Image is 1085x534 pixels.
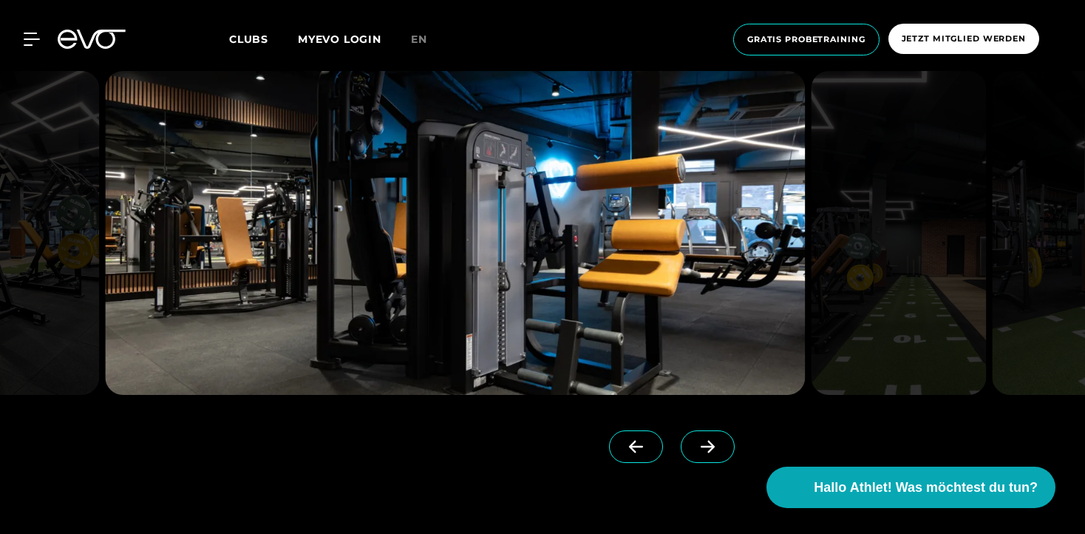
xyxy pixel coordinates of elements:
[811,71,986,395] img: evofitness
[884,24,1044,55] a: Jetzt Mitglied werden
[766,467,1055,508] button: Hallo Athlet! Was möchtest du tun?
[747,33,865,46] span: Gratis Probetraining
[411,33,427,46] span: en
[229,33,268,46] span: Clubs
[814,478,1038,498] span: Hallo Athlet! Was möchtest du tun?
[105,71,805,395] img: evofitness
[411,31,445,48] a: en
[902,33,1026,45] span: Jetzt Mitglied werden
[229,32,298,46] a: Clubs
[729,24,884,55] a: Gratis Probetraining
[298,33,381,46] a: MYEVO LOGIN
